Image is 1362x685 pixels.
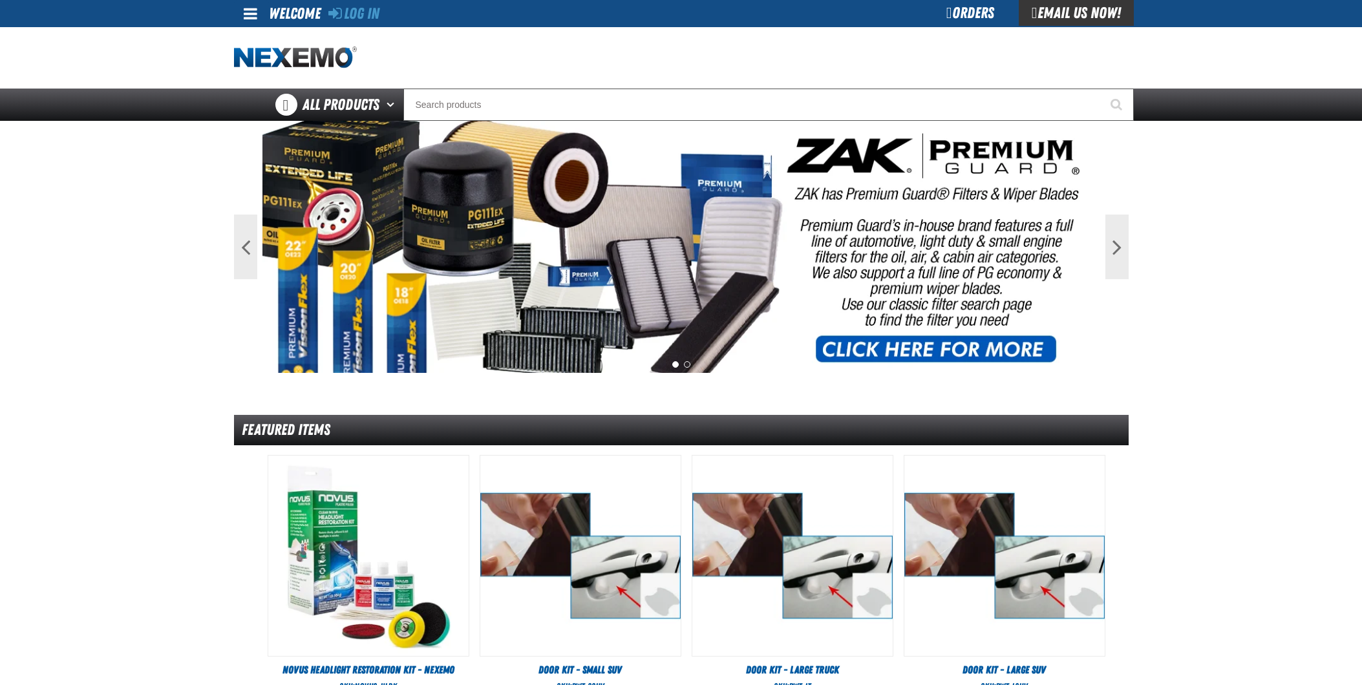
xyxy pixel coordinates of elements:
[303,93,379,116] span: All Products
[480,456,681,656] img: Door Kit - Small SUV
[904,456,1105,656] img: Door Kit - Large SUV
[1105,215,1129,279] button: Next
[262,121,1101,373] img: PG Filters & Wipers
[672,361,679,368] button: 1 of 2
[234,47,357,69] img: Nexemo logo
[268,456,469,656] img: Novus Headlight Restoration Kit - Nexemo
[234,415,1129,445] div: Featured Items
[746,664,839,676] span: Door Kit - Large Truck
[403,89,1134,121] input: Search
[1101,89,1134,121] button: Start Searching
[904,663,1105,677] a: Door Kit - Large SUV
[684,361,690,368] button: 2 of 2
[268,456,469,656] : View Details of the Novus Headlight Restoration Kit - Nexemo
[382,89,403,121] button: Open All Products pages
[538,664,622,676] span: Door Kit - Small SUV
[692,456,893,656] img: Door Kit - Large Truck
[480,456,681,656] : View Details of the Door Kit - Small SUV
[268,663,469,677] a: Novus Headlight Restoration Kit - Nexemo
[328,5,379,23] a: Log In
[692,456,893,656] : View Details of the Door Kit - Large Truck
[480,663,681,677] a: Door Kit - Small SUV
[904,456,1105,656] : View Details of the Door Kit - Large SUV
[282,664,454,676] span: Novus Headlight Restoration Kit - Nexemo
[234,215,257,279] button: Previous
[963,664,1046,676] span: Door Kit - Large SUV
[692,663,893,677] a: Door Kit - Large Truck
